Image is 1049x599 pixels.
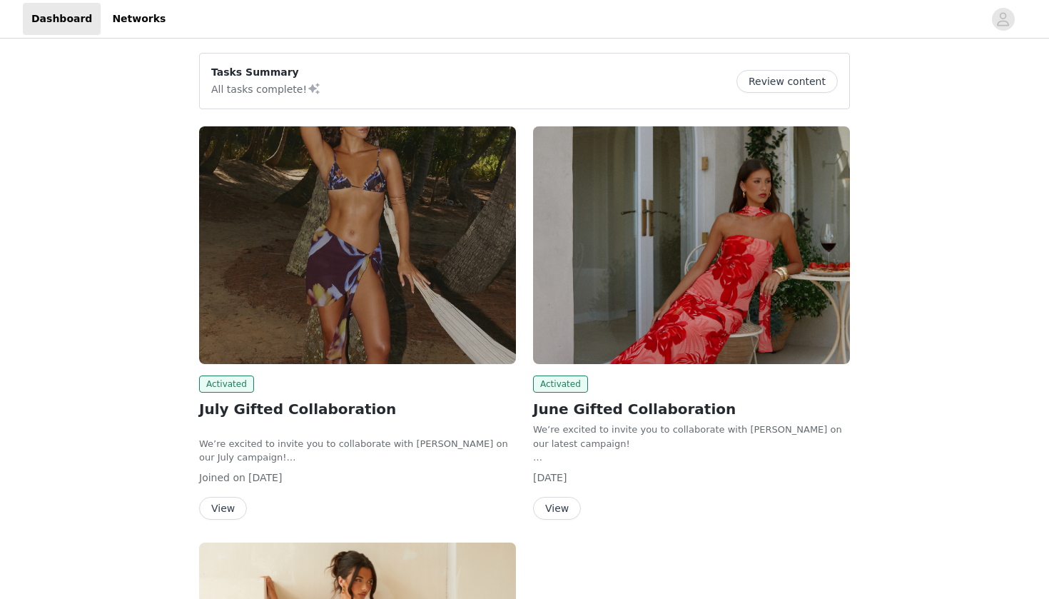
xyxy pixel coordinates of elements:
a: View [533,503,581,514]
h2: June Gifted Collaboration [533,398,850,420]
span: Joined on [199,472,245,483]
p: All tasks complete! [211,80,321,97]
a: Dashboard [23,3,101,35]
button: Review content [736,70,838,93]
div: avatar [996,8,1010,31]
img: Peppermayo AUS [199,126,516,364]
h2: July Gifted Collaboration [199,398,516,420]
img: Peppermayo AUS [533,126,850,364]
a: Networks [103,3,174,35]
span: Activated [533,376,588,393]
button: View [533,497,581,520]
a: View [199,503,247,514]
span: [DATE] [248,472,282,483]
div: We’re excited to invite you to collaborate with [PERSON_NAME] on our latest campaign! [533,423,850,450]
p: Tasks Summary [211,65,321,80]
button: View [199,497,247,520]
span: Activated [199,376,254,393]
span: [DATE] [533,472,567,483]
p: We’re excited to invite you to collaborate with [PERSON_NAME] on our July campaign! [199,437,516,465]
